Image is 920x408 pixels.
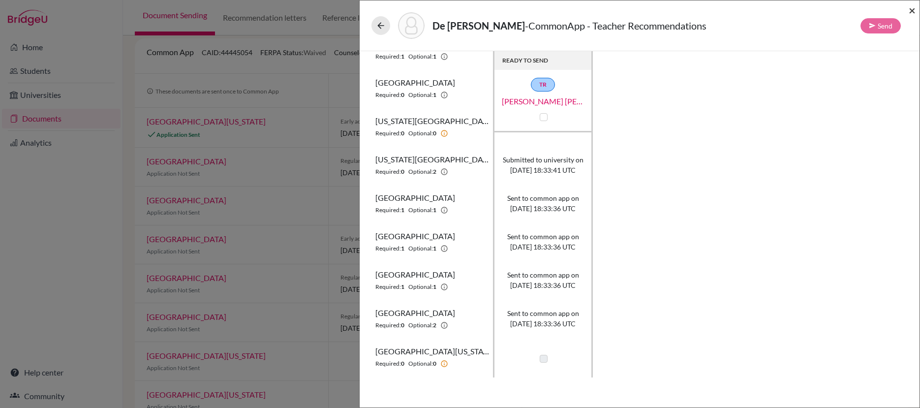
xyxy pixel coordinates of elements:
span: Optional: [408,91,433,99]
span: Required: [375,206,401,215]
span: Optional: [408,167,433,176]
b: 0 [433,359,436,368]
b: 2 [433,321,436,330]
span: [GEOGRAPHIC_DATA] [375,307,455,319]
a: TR [531,78,555,92]
span: Optional: [408,321,433,330]
th: READY TO SEND [494,51,593,70]
span: Submitted to university on [DATE] 18:33:41 UTC [503,155,583,175]
b: 1 [433,244,436,253]
a: [PERSON_NAME] [PERSON_NAME] [494,95,592,107]
button: Send [860,18,901,33]
span: Optional: [408,282,433,291]
span: [GEOGRAPHIC_DATA] [375,269,455,281]
b: 0 [401,167,404,176]
b: 2 [433,167,436,176]
span: Required: [375,244,401,253]
span: - CommonApp - Teacher Recommendations [525,20,706,31]
span: [GEOGRAPHIC_DATA] [375,77,455,89]
b: 1 [401,244,404,253]
span: Required: [375,167,401,176]
b: 1 [433,52,436,61]
span: [GEOGRAPHIC_DATA] [375,192,455,204]
span: × [909,3,916,17]
span: Optional: [408,129,433,138]
b: 1 [433,206,436,215]
span: [GEOGRAPHIC_DATA] [375,230,455,242]
span: Sent to common app on [DATE] 18:33:36 UTC [507,193,579,214]
span: Required: [375,282,401,291]
button: Close [909,4,916,16]
b: 0 [433,129,436,138]
span: [GEOGRAPHIC_DATA][US_STATE] [375,345,489,357]
b: 1 [433,91,436,99]
span: Required: [375,321,401,330]
span: Optional: [408,244,433,253]
b: 0 [401,321,404,330]
b: 1 [433,282,436,291]
span: Required: [375,129,401,138]
b: 0 [401,129,404,138]
span: [US_STATE][GEOGRAPHIC_DATA] [375,115,489,127]
span: Required: [375,359,401,368]
span: Sent to common app on [DATE] 18:33:36 UTC [507,308,579,329]
b: 1 [401,52,404,61]
span: Required: [375,52,401,61]
b: 1 [401,206,404,215]
span: Sent to common app on [DATE] 18:33:36 UTC [507,270,579,290]
span: Sent to common app on [DATE] 18:33:36 UTC [507,231,579,252]
span: Required: [375,91,401,99]
span: [US_STATE][GEOGRAPHIC_DATA] [375,154,489,165]
span: Optional: [408,359,433,368]
span: Optional: [408,206,433,215]
b: 1 [401,282,404,291]
b: 0 [401,359,404,368]
span: Optional: [408,52,433,61]
b: 0 [401,91,404,99]
strong: De [PERSON_NAME] [432,20,525,31]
